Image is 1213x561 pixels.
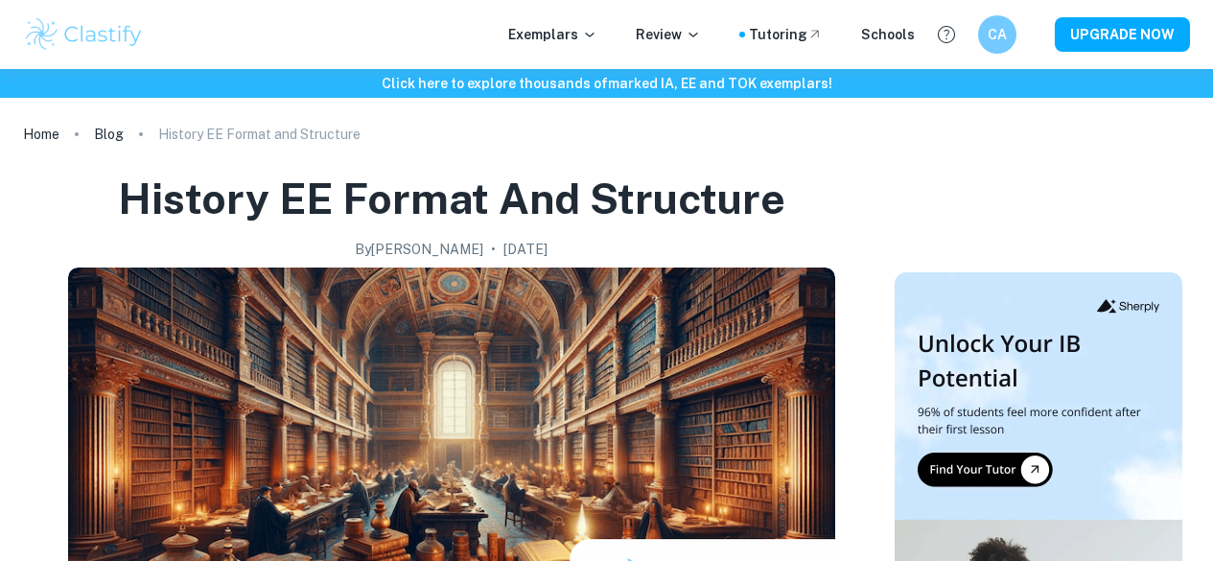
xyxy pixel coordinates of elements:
[23,15,145,54] img: Clastify logo
[1055,17,1190,52] button: UPGRADE NOW
[23,121,59,148] a: Home
[508,24,597,45] p: Exemplars
[4,73,1209,94] h6: Click here to explore thousands of marked IA, EE and TOK exemplars !
[355,239,483,260] h2: By [PERSON_NAME]
[94,121,124,148] a: Blog
[503,239,548,260] h2: [DATE]
[978,15,1016,54] button: CA
[491,239,496,260] p: •
[636,24,701,45] p: Review
[158,124,361,145] p: History EE Format and Structure
[861,24,915,45] a: Schools
[118,171,785,227] h1: History EE Format and Structure
[930,18,963,51] button: Help and Feedback
[749,24,823,45] a: Tutoring
[987,24,1009,45] h6: CA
